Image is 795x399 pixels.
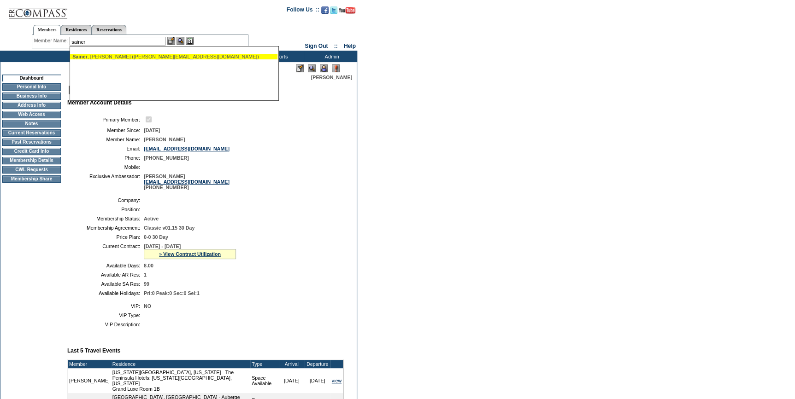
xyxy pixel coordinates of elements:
span: 1 [144,272,147,278]
td: Available Days: [71,263,140,268]
img: Impersonate [320,64,328,72]
a: [EMAIL_ADDRESS][DOMAIN_NAME] [144,146,230,151]
td: [US_STATE][GEOGRAPHIC_DATA], [US_STATE] - The Peninsula Hotels: [US_STATE][GEOGRAPHIC_DATA], [US_... [111,368,250,393]
td: Phone: [71,155,140,161]
span: NO [144,303,151,309]
img: Reservations [186,37,194,45]
td: Past Reservations [2,139,61,146]
img: Become our fan on Facebook [321,6,329,14]
td: Current Reservations [2,129,61,137]
td: Membership Share [2,175,61,183]
td: Current Contract: [71,243,140,259]
td: [DATE] [305,368,330,393]
span: 99 [144,281,149,287]
span: [DATE] - [DATE] [144,243,181,249]
td: VIP: [71,303,140,309]
td: Email: [71,146,140,151]
img: View Mode [308,64,316,72]
a: Become our fan on Facebook [321,9,329,15]
img: b_edit.gif [167,37,175,45]
td: Membership Status: [71,216,140,221]
b: Last 5 Travel Events [67,347,120,354]
div: Member Name: [34,37,70,45]
td: Space Available [250,368,279,393]
a: view [332,378,342,383]
td: Web Access [2,111,61,118]
a: Reservations [92,25,126,35]
td: Position: [71,207,140,212]
td: CWL Requests [2,166,61,173]
img: Edit Mode [296,64,304,72]
img: Subscribe to our YouTube Channel [339,7,355,14]
a: Subscribe to our YouTube Channel [339,9,355,15]
td: [PERSON_NAME] [68,368,111,393]
td: Personal Info [2,83,61,91]
a: Help [344,43,356,49]
a: Follow us on Twitter [330,9,337,15]
img: View [177,37,184,45]
b: Member Account Details [67,99,132,106]
img: pgTtlDashboard.gif [67,80,251,98]
td: Admin [304,51,357,62]
td: Price Plan: [71,234,140,240]
td: Exclusive Ambassador: [71,173,140,190]
td: Company: [71,197,140,203]
td: Follow Us :: [287,6,319,17]
td: Arrival [279,360,305,368]
td: Business Info [2,93,61,100]
a: [EMAIL_ADDRESS][DOMAIN_NAME] [144,179,230,185]
span: [DATE] [144,127,160,133]
div: , [PERSON_NAME] ([PERSON_NAME][EMAIL_ADDRESS][DOMAIN_NAME]) [72,54,275,59]
td: VIP Description: [71,322,140,327]
span: Classic v01.15 30 Day [144,225,194,231]
td: Available Holidays: [71,290,140,296]
td: Primary Member: [71,115,140,124]
span: :: [334,43,338,49]
td: Membership Details [2,157,61,164]
span: [PERSON_NAME] [311,75,352,80]
span: [PHONE_NUMBER] [144,155,189,161]
img: Log Concern/Member Elevation [332,64,340,72]
span: 0-0 30 Day [144,234,168,240]
td: Dashboard [2,75,61,81]
a: » View Contract Utilization [159,251,221,257]
td: Member Since: [71,127,140,133]
span: Pri:0 Peak:0 Sec:0 Sel:1 [144,290,200,296]
td: Address Info [2,102,61,109]
img: Follow us on Twitter [330,6,337,14]
span: 8.00 [144,263,153,268]
td: Member Name: [71,137,140,142]
td: [DATE] [279,368,305,393]
td: Member [68,360,111,368]
td: Departure [305,360,330,368]
td: Notes [2,120,61,127]
td: Residence [111,360,250,368]
span: Sainer [72,54,88,59]
a: Sign Out [305,43,328,49]
td: VIP Type: [71,312,140,318]
a: Members [33,25,61,35]
td: Credit Card Info [2,148,61,155]
a: Residences [61,25,92,35]
td: Membership Agreement: [71,225,140,231]
td: Type [250,360,279,368]
span: Active [144,216,159,221]
td: Mobile: [71,164,140,170]
td: Available AR Res: [71,272,140,278]
span: [PERSON_NAME] [PHONE_NUMBER] [144,173,230,190]
span: [PERSON_NAME] [144,137,185,142]
td: Available SA Res: [71,281,140,287]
